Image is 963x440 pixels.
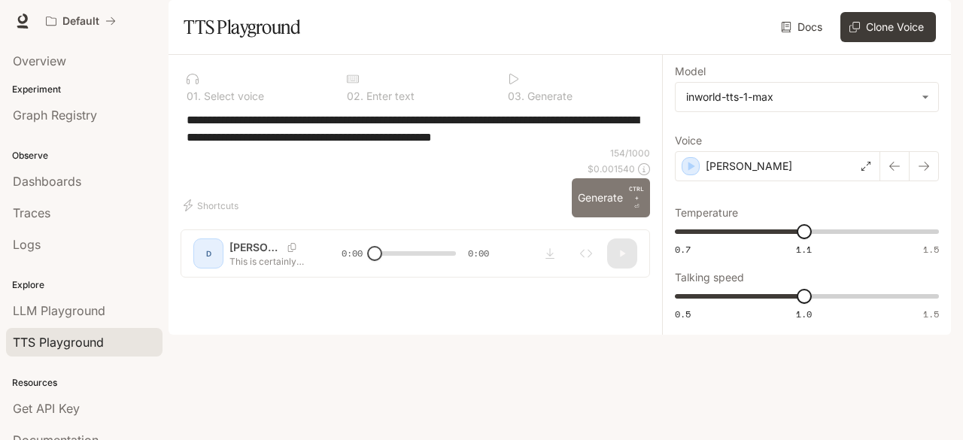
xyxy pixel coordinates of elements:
[675,135,702,146] p: Voice
[181,193,245,217] button: Shortcuts
[923,243,939,256] span: 1.5
[923,308,939,320] span: 1.5
[840,12,936,42] button: Clone Voice
[187,91,201,102] p: 0 1 .
[62,15,99,28] p: Default
[675,272,744,283] p: Talking speed
[675,66,706,77] p: Model
[796,308,812,320] span: 1.0
[201,91,264,102] p: Select voice
[610,147,650,159] p: 154 / 1000
[676,83,938,111] div: inworld-tts-1-max
[675,208,738,218] p: Temperature
[796,243,812,256] span: 1.1
[675,243,691,256] span: 0.7
[629,184,644,211] p: ⏎
[39,6,123,36] button: All workspaces
[524,91,573,102] p: Generate
[347,91,363,102] p: 0 2 .
[778,12,828,42] a: Docs
[686,90,914,105] div: inworld-tts-1-max
[508,91,524,102] p: 0 3 .
[184,12,300,42] h1: TTS Playground
[675,308,691,320] span: 0.5
[706,159,792,174] p: [PERSON_NAME]
[629,184,644,202] p: CTRL +
[572,178,650,217] button: GenerateCTRL +⏎
[363,91,415,102] p: Enter text
[588,162,635,175] p: $ 0.001540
